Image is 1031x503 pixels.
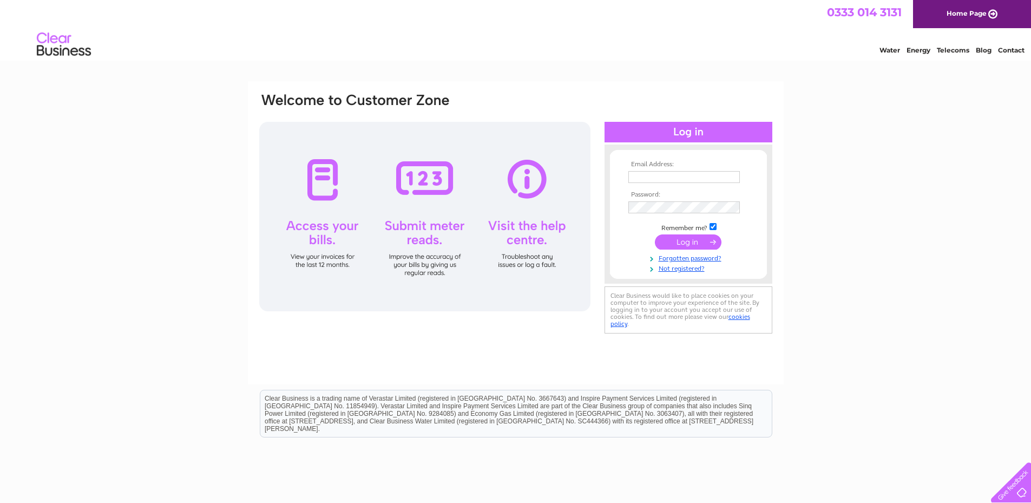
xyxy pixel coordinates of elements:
th: Email Address: [626,161,751,168]
a: Not registered? [628,263,751,273]
a: Energy [907,46,930,54]
a: Contact [998,46,1025,54]
img: logo.png [36,28,91,61]
a: 0333 014 3131 [827,5,902,19]
a: Forgotten password? [628,252,751,263]
div: Clear Business would like to place cookies on your computer to improve your experience of the sit... [605,286,772,334]
a: Water [879,46,900,54]
a: Telecoms [937,46,969,54]
input: Submit [655,234,721,250]
a: Blog [976,46,991,54]
td: Remember me? [626,221,751,232]
th: Password: [626,191,751,199]
a: cookies policy [610,313,750,328]
div: Clear Business is a trading name of Verastar Limited (registered in [GEOGRAPHIC_DATA] No. 3667643... [260,6,772,53]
